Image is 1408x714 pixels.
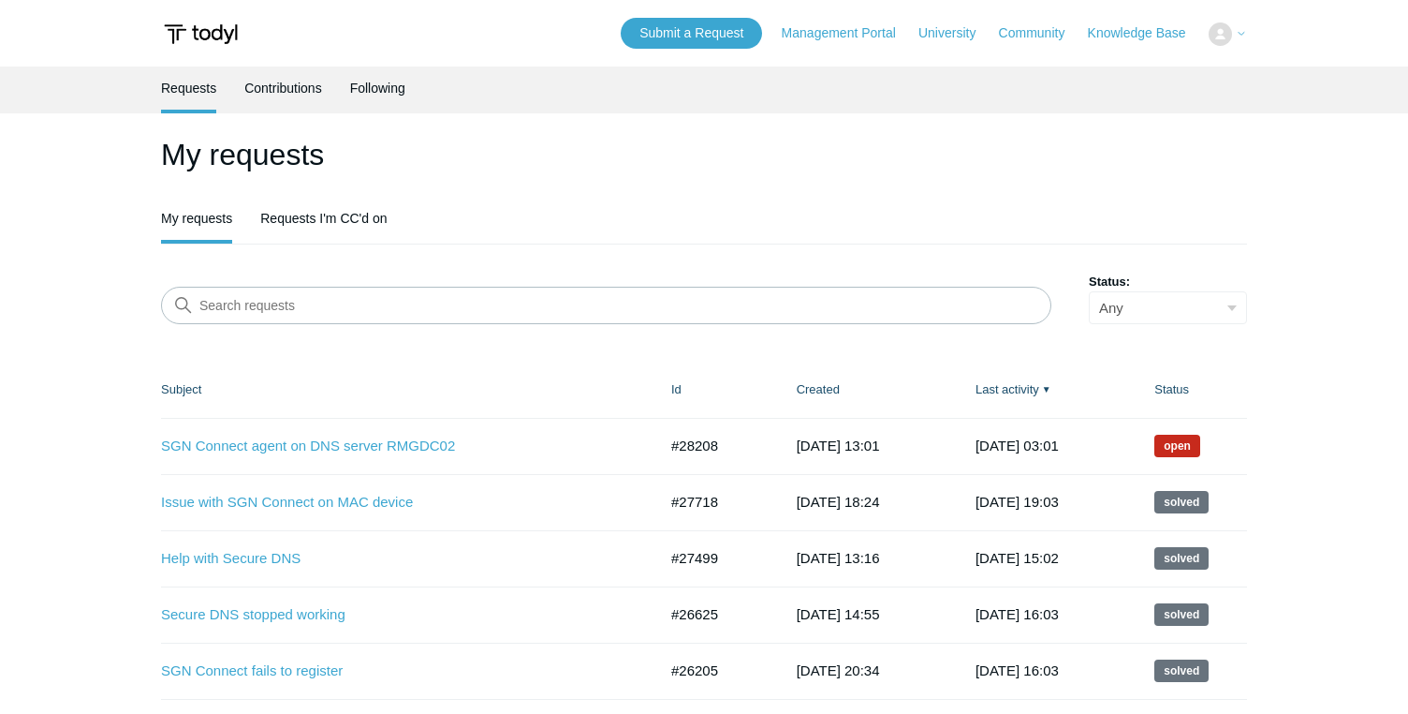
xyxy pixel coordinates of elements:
a: Submit a Request [621,18,762,49]
span: This request has been solved [1154,491,1209,513]
span: This request has been solved [1154,603,1209,626]
input: Search requests [161,287,1051,324]
td: #27499 [653,530,778,587]
time: 2025-07-14T20:34:22+00:00 [797,662,880,678]
time: 2025-09-23T03:01:43+00:00 [975,438,1059,454]
time: 2025-08-18T13:16:58+00:00 [797,550,880,566]
a: Contributions [244,67,322,110]
a: Secure DNS stopped working [161,604,629,626]
a: Knowledge Base [1088,23,1205,43]
th: Status [1136,362,1247,418]
a: My requests [161,197,232,240]
h1: My requests [161,132,1247,177]
time: 2025-09-07T15:02:25+00:00 [975,550,1059,566]
span: This request has been solved [1154,547,1209,570]
time: 2025-08-11T16:03:07+00:00 [975,606,1059,622]
span: We are working on a response for you [1154,435,1200,457]
a: Requests I'm CC'd on [260,197,387,240]
a: Community [999,23,1084,43]
time: 2025-09-16T19:03:05+00:00 [975,494,1059,510]
a: Created [797,382,840,396]
time: 2025-09-18T13:01:57+00:00 [797,438,880,454]
time: 2025-07-22T14:55:59+00:00 [797,606,880,622]
time: 2025-08-04T16:03:19+00:00 [975,662,1059,678]
a: Management Portal [782,23,915,43]
a: Issue with SGN Connect on MAC device [161,492,629,513]
a: University [918,23,994,43]
th: Id [653,362,778,418]
td: #28208 [653,418,778,474]
a: Last activity▼ [975,382,1039,396]
a: SGN Connect agent on DNS server RMGDC02 [161,436,629,457]
time: 2025-08-27T18:24:35+00:00 [797,494,880,510]
a: Requests [161,67,216,110]
a: Help with Secure DNS [161,548,629,570]
span: ▼ [1042,382,1051,396]
th: Subject [161,362,653,418]
span: This request has been solved [1154,660,1209,682]
td: #26625 [653,587,778,643]
a: SGN Connect fails to register [161,661,629,682]
td: #26205 [653,643,778,699]
img: Todyl Support Center Help Center home page [161,17,241,52]
a: Following [350,67,405,110]
label: Status: [1089,273,1247,291]
td: #27718 [653,474,778,530]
